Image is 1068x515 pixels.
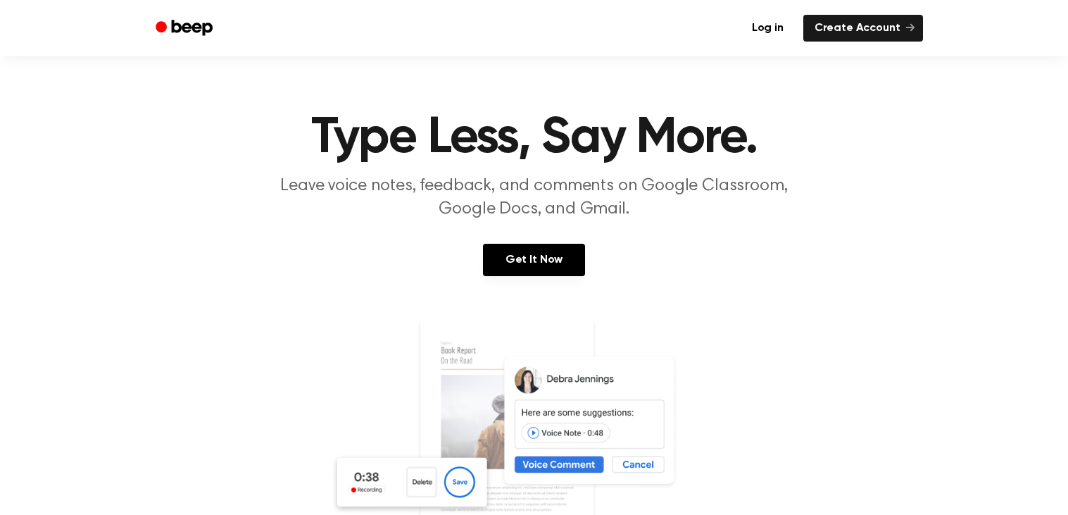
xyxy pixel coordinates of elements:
[146,15,225,42] a: Beep
[803,15,923,42] a: Create Account
[174,113,895,163] h1: Type Less, Say More.
[264,175,805,221] p: Leave voice notes, feedback, and comments on Google Classroom, Google Docs, and Gmail.
[483,244,585,276] a: Get It Now
[741,15,795,42] a: Log in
